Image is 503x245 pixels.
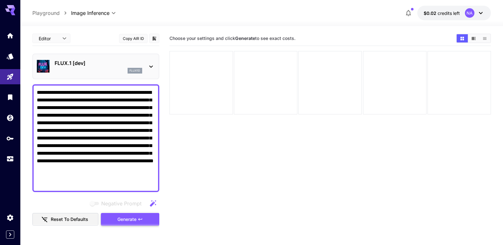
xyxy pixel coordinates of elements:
[438,10,460,16] span: credits left
[6,214,14,222] div: Settings
[101,213,159,226] button: Generate
[6,230,14,239] button: Expand sidebar
[71,9,109,17] span: Image Inference
[6,93,14,101] div: Library
[101,200,142,207] span: Negative Prompt
[55,59,142,67] p: FLUX.1 [dev]
[457,34,468,42] button: Show images in grid view
[6,134,14,142] div: API Keys
[6,155,14,163] div: Usage
[39,35,58,42] span: Editor
[6,73,14,81] div: Playground
[151,35,157,42] button: Add to library
[424,10,438,16] span: $0.02
[479,34,490,42] button: Show images in list view
[468,34,479,42] button: Show images in video view
[456,34,491,43] div: Show images in grid viewShow images in video viewShow images in list view
[119,34,148,43] button: Copy AIR ID
[6,32,14,40] div: Home
[6,52,14,60] div: Models
[117,216,136,223] span: Generate
[89,199,147,207] span: Negative prompts are not compatible with the selected model.
[169,35,295,41] span: Choose your settings and click to see exact costs.
[32,9,71,17] nav: breadcrumb
[37,57,155,76] div: FLUX.1 [dev]flux1d
[129,68,140,73] p: flux1d
[235,35,255,41] b: Generate
[417,6,491,20] button: $0.0196NA
[32,9,60,17] a: Playground
[6,114,14,122] div: Wallet
[465,8,474,18] div: NA
[32,213,98,226] button: Reset to defaults
[424,10,460,16] div: $0.0196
